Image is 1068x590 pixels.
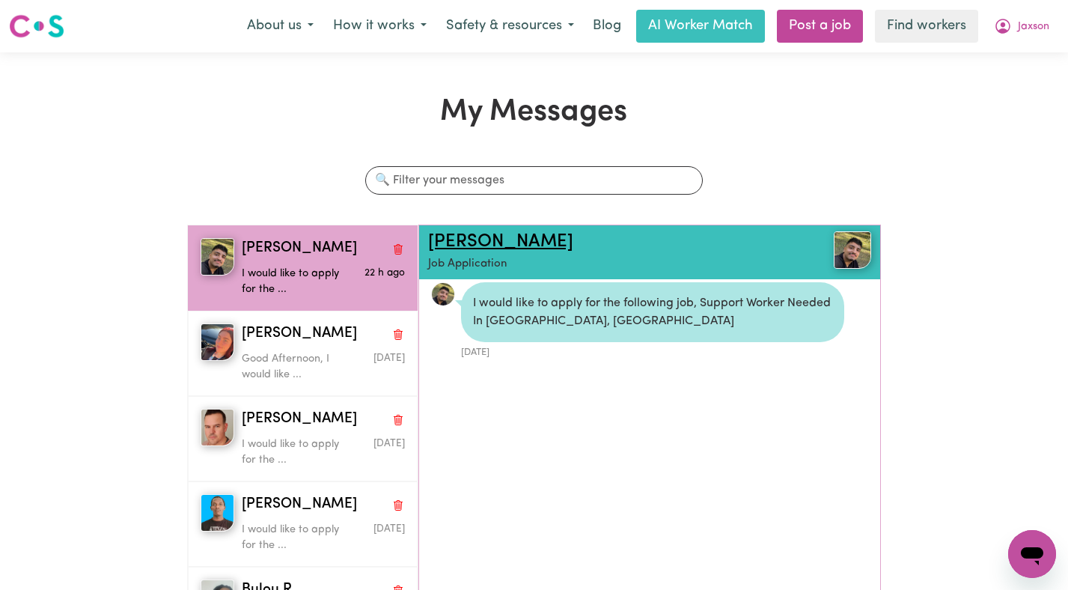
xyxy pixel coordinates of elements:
[373,524,405,534] span: Message sent on August 4, 2025
[188,396,418,481] button: Shane B[PERSON_NAME]Delete conversationI would like to apply for the ...Message sent on August 4,...
[431,282,455,306] img: 033B34ED5044638F8253857DE1C409CE_avatar_blob
[9,13,64,40] img: Careseekers logo
[1018,19,1049,35] span: Jaxson
[391,410,405,429] button: Delete conversation
[431,282,455,306] a: View Faisal A's profile
[242,238,357,260] span: [PERSON_NAME]
[242,409,357,431] span: [PERSON_NAME]
[436,10,584,42] button: Safety & resources
[187,94,881,130] h1: My Messages
[201,494,235,532] img: jack k
[201,238,235,276] img: Faisal A
[237,10,323,42] button: About us
[461,282,844,342] div: I would like to apply for the following job, Support Worker Needed In [GEOGRAPHIC_DATA], [GEOGRAP...
[9,9,64,43] a: Careseekers logo
[242,437,350,469] p: I would like to apply for the ...
[636,10,765,43] a: AI Worker Match
[242,522,350,554] p: I would like to apply for the ...
[242,351,350,383] p: Good Afternoon, I would like ...
[834,231,871,269] img: View Faisal A's profile
[875,10,978,43] a: Find workers
[188,311,418,396] button: Taylor-Rose K[PERSON_NAME]Delete conversationGood Afternoon, I would like ...Message sent on Sept...
[365,166,704,195] input: 🔍 Filter your messages
[364,268,405,278] span: Message sent on September 4, 2025
[584,10,630,43] a: Blog
[1008,530,1056,578] iframe: Button to launch messaging window
[984,10,1059,42] button: My Account
[373,439,405,448] span: Message sent on August 4, 2025
[797,231,871,269] a: Faisal A
[428,233,573,251] a: [PERSON_NAME]
[391,239,405,258] button: Delete conversation
[461,342,844,359] div: [DATE]
[201,409,235,446] img: Shane B
[188,225,418,311] button: Faisal A[PERSON_NAME]Delete conversationI would like to apply for the ...Message sent on Septembe...
[428,256,798,273] p: Job Application
[323,10,436,42] button: How it works
[242,266,350,298] p: I would like to apply for the ...
[201,323,235,361] img: Taylor-Rose K
[242,494,357,516] span: [PERSON_NAME]
[242,323,357,345] span: [PERSON_NAME]
[188,481,418,567] button: jack k[PERSON_NAME]Delete conversationI would like to apply for the ...Message sent on August 4, ...
[391,495,405,514] button: Delete conversation
[777,10,863,43] a: Post a job
[391,324,405,344] button: Delete conversation
[373,353,405,363] span: Message sent on September 3, 2025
